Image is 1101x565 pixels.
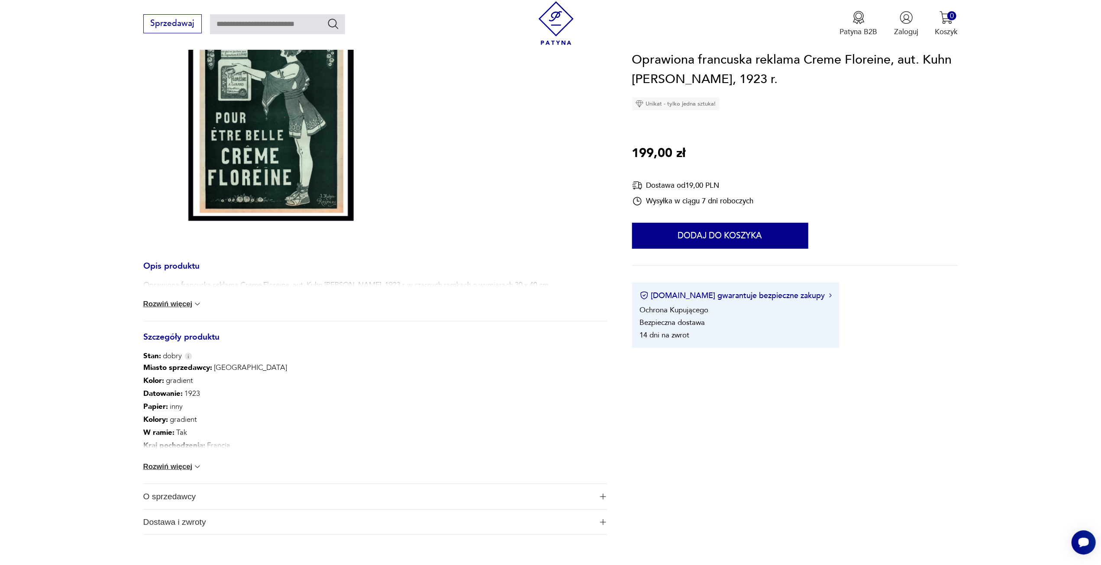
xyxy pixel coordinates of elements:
[632,222,808,248] button: Dodaj do koszyka
[143,401,168,411] b: Papier :
[143,414,168,424] b: Kolory :
[143,439,287,452] p: Francja
[327,17,339,30] button: Szukaj
[143,351,182,361] span: dobry
[632,180,643,190] img: Ikona dostawy
[632,180,754,190] div: Dostawa od 19,00 PLN
[143,376,164,385] b: Kolor:
[143,413,287,426] p: gradient
[1072,530,1096,555] iframe: Smartsupp widget button
[632,97,720,110] div: Unikat - tylko jedna sztuka!
[600,519,606,525] img: Ikona plusa
[143,400,287,413] p: inny
[193,300,202,308] img: chevron down
[143,351,161,361] b: Stan:
[840,11,878,37] button: Patyna B2B
[143,263,607,280] h3: Opis produktu
[184,353,192,360] img: Info icon
[143,484,607,509] button: Ikona plusaO sprzedawcy
[143,388,183,398] b: Datowanie :
[940,11,953,24] img: Ikona koszyka
[947,11,956,20] div: 0
[143,363,212,372] b: Miasto sprzedawcy :
[640,330,690,340] li: 14 dni na zwrot
[143,462,202,471] button: Rozwiń więcej
[632,143,686,163] p: 199,00 zł
[143,426,287,439] p: Tak
[840,27,878,37] p: Patyna B2B
[840,11,878,37] a: Ikona medaluPatyna B2B
[534,1,578,45] img: Patyna - sklep z meblami i dekoracjami vintage
[143,387,287,400] p: 1923
[143,374,287,387] p: gradient
[900,11,913,24] img: Ikonka użytkownika
[600,494,606,500] img: Ikona plusa
[143,21,202,28] a: Sprzedawaj
[193,462,202,471] img: chevron down
[143,280,549,290] p: Oprawiona francuska reklama Creme Floreine, aut. Kuhn [PERSON_NAME], 1923 r, w czarnych ramkach o...
[143,334,607,351] h3: Szczegóły produktu
[143,510,593,535] span: Dostawa i zwroty
[143,484,593,509] span: O sprzedawcy
[640,305,709,315] li: Ochrona Kupującego
[143,427,174,437] b: W ramie :
[143,300,202,308] button: Rozwiń więcej
[894,27,918,37] p: Zaloguj
[640,291,649,300] img: Ikona certyfikatu
[143,510,607,535] button: Ikona plusaDostawa i zwroty
[143,361,287,374] p: [GEOGRAPHIC_DATA]
[852,11,865,24] img: Ikona medalu
[636,100,643,107] img: Ikona diamentu
[632,196,754,206] div: Wysyłka w ciągu 7 dni roboczych
[894,11,918,37] button: Zaloguj
[935,11,958,37] button: 0Koszyk
[935,27,958,37] p: Koszyk
[829,293,832,298] img: Ikona strzałki w prawo
[640,290,832,301] button: [DOMAIN_NAME] gwarantuje bezpieczne zakupy
[143,440,205,450] b: Kraj pochodzenia :
[640,317,705,327] li: Bezpieczna dostawa
[632,50,958,89] h1: Oprawiona francuska reklama Creme Floreine, aut. Kuhn [PERSON_NAME], 1923 r.
[143,14,202,33] button: Sprzedawaj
